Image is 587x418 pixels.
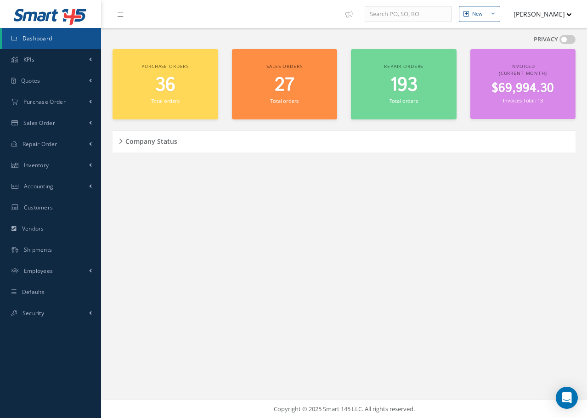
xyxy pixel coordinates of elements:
a: Repair orders 193 Total orders [351,49,457,119]
span: Dashboard [23,34,52,42]
span: 27 [275,72,294,98]
span: Purchase Order [23,98,66,106]
a: Invoiced (Current Month) $69,994.30 Invoices Total: 13 [470,49,576,119]
span: Shipments [24,246,52,254]
input: Search PO, SO, RO [365,6,452,23]
span: Repair Order [23,140,57,148]
span: 36 [155,72,175,98]
span: Quotes [21,77,40,85]
span: Repair orders [384,63,423,69]
span: Purchase orders [141,63,189,69]
button: [PERSON_NAME] [505,5,572,23]
small: Total orders [270,97,299,104]
span: Security [23,309,44,317]
small: Total orders [389,97,418,104]
small: Total orders [151,97,180,104]
h5: Company Status [123,135,177,146]
span: Vendors [22,225,44,232]
label: PRIVACY [534,35,558,44]
span: Employees [24,267,53,275]
div: Copyright © 2025 Smart 145 LLC. All rights reserved. [110,405,578,414]
button: New [459,6,500,22]
div: New [472,10,483,18]
span: $69,994.30 [491,79,554,97]
span: Accounting [24,182,54,190]
span: Invoiced [510,63,535,69]
span: Defaults [22,288,45,296]
span: Inventory [24,161,49,169]
span: Sales orders [266,63,302,69]
span: Customers [24,203,53,211]
a: Purchase orders 36 Total orders [113,49,218,119]
span: (Current Month) [499,70,547,76]
span: KPIs [23,56,34,63]
span: 193 [390,72,418,98]
a: Sales orders 27 Total orders [232,49,338,119]
span: Sales Order [23,119,55,127]
small: Invoices Total: 13 [503,97,542,104]
a: Dashboard [2,28,101,49]
div: Open Intercom Messenger [556,387,578,409]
